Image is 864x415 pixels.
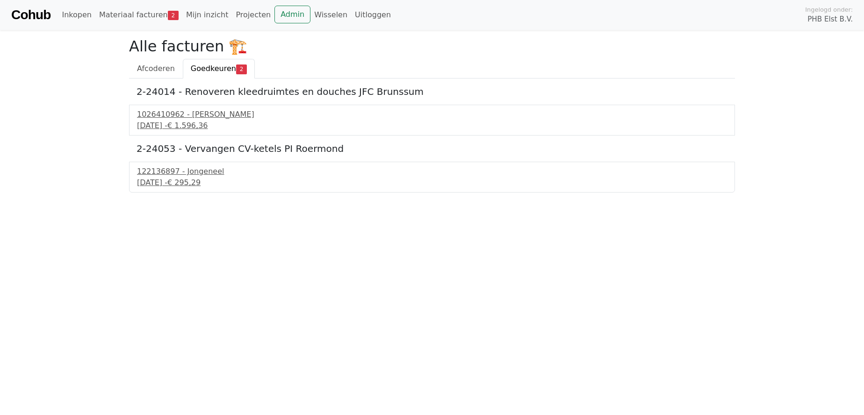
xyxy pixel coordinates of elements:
span: Ingelogd onder: [805,5,853,14]
a: Uitloggen [351,6,395,24]
h5: 2-24014 - Renoveren kleedruimtes en douches JFC Brunssum [137,86,727,97]
span: Goedkeuren [191,64,236,73]
span: 2 [236,64,247,74]
a: Inkopen [58,6,95,24]
h5: 2-24053 - Vervangen CV-ketels PI Roermond [137,143,727,154]
span: € 1.596,36 [167,121,208,130]
h2: Alle facturen 🏗️ [129,37,735,55]
a: Materiaal facturen2 [95,6,182,24]
a: Goedkeuren2 [183,59,255,79]
span: Afcoderen [137,64,175,73]
div: 1026410962 - [PERSON_NAME] [137,109,727,120]
a: Cohub [11,4,50,26]
a: Afcoderen [129,59,183,79]
a: Admin [274,6,310,23]
a: 1026410962 - [PERSON_NAME][DATE] -€ 1.596,36 [137,109,727,131]
span: 2 [168,11,179,20]
div: [DATE] - [137,177,727,188]
a: Mijn inzicht [182,6,232,24]
span: € 295,29 [167,178,201,187]
div: 122136897 - Jongeneel [137,166,727,177]
a: 122136897 - Jongeneel[DATE] -€ 295,29 [137,166,727,188]
div: [DATE] - [137,120,727,131]
a: Projecten [232,6,274,24]
span: PHB Elst B.V. [807,14,853,25]
a: Wisselen [310,6,351,24]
